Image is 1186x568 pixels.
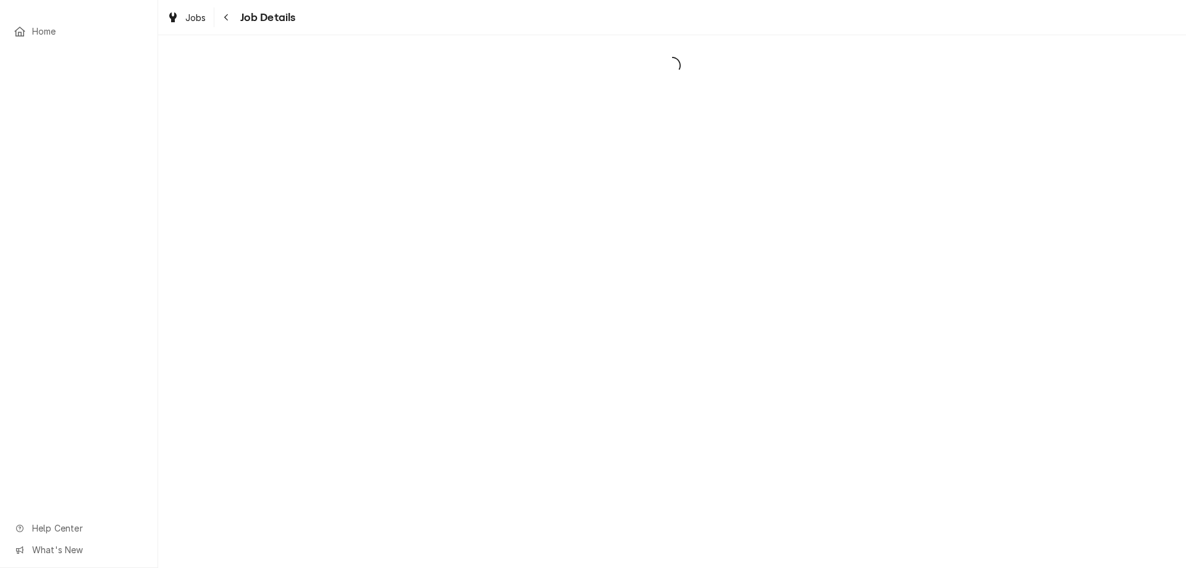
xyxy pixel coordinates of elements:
a: Home [7,21,150,41]
button: Navigate back [217,7,237,27]
a: Go to Help Center [7,518,150,538]
span: Help Center [32,522,143,535]
span: Loading... [158,53,1186,78]
a: Jobs [162,7,211,28]
a: Go to What's New [7,540,150,560]
span: Home [32,25,144,38]
span: What's New [32,543,143,556]
span: Jobs [185,11,206,24]
span: Job Details [237,9,296,26]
